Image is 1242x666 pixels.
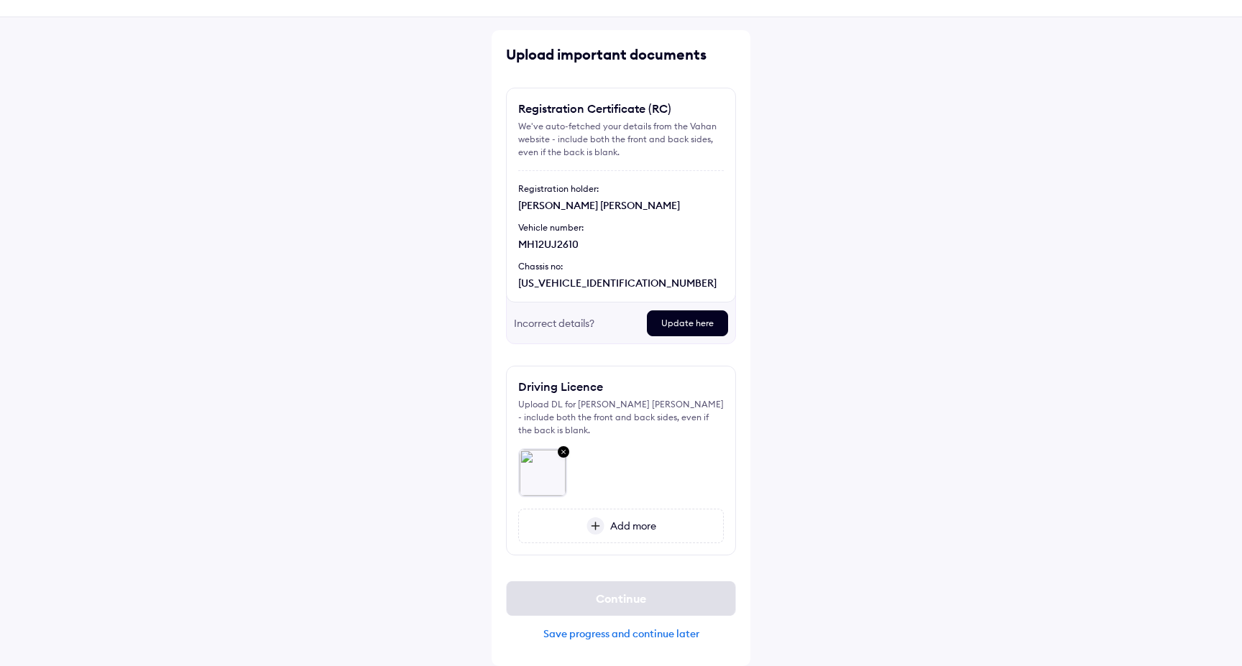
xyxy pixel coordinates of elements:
div: Driving Licence [518,378,603,395]
div: We've auto-fetched your details from the Vahan website - include both the front and back sides, e... [518,120,724,159]
div: Registration Certificate (RC) [518,100,671,117]
div: Upload important documents [506,45,736,65]
div: Chassis no: [518,260,724,273]
div: MH12UJ2610 [518,237,724,251]
img: add-more-icon.svg [586,517,604,535]
span: Add more [604,519,656,532]
div: Vehicle number: [518,221,724,234]
div: Update here [647,310,728,336]
div: Incorrect details? [514,310,635,336]
img: 832a55ee-eac1-424c-932b-96ad68cd2a0c [519,449,566,496]
div: Upload DL for [PERSON_NAME] [PERSON_NAME] - include both the front and back sides, even if the ba... [518,398,724,437]
img: close-grey-bg.svg [555,443,572,462]
div: [US_VEHICLE_IDENTIFICATION_NUMBER] [518,276,724,290]
div: Registration holder: [518,182,724,195]
div: [PERSON_NAME] [PERSON_NAME] [518,198,724,213]
div: Save progress and continue later [506,627,736,640]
